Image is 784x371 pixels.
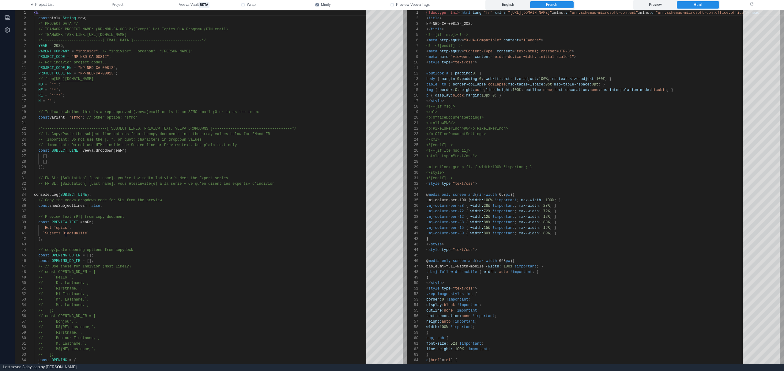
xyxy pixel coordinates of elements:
[38,22,78,26] span: /* PROJECT DATA */
[609,77,612,81] span: }
[407,27,418,32] div: 4
[428,55,437,59] span: meta
[506,82,508,87] span: ;
[407,10,418,16] div: 1
[437,77,439,81] span: {
[407,148,418,153] div: 26
[15,27,26,32] div: 4
[526,88,543,92] span: outline:
[552,88,554,92] span: ;
[508,82,545,87] span: mso-table-lspace:
[638,11,651,15] span: xmlns:
[38,127,149,131] span: /*-----------------------------[ SUBJECT LINES, PR
[38,149,49,153] span: const
[113,149,115,153] span: (
[146,143,239,147] span: line or Preview text. Use plain text only.
[15,104,26,109] div: 18
[651,88,667,92] span: bicubic
[15,148,26,153] div: 26
[65,115,67,120] span: =
[49,16,58,21] span: html
[259,127,296,131] span: ---------------*/
[38,138,149,142] span: // !important: Do not use the |, ", or quot; chara
[462,11,470,15] span: html
[484,11,492,15] span: "fr"
[450,60,453,65] span: =
[69,115,82,120] span: 'sfmc'
[407,170,418,176] div: 30
[488,82,506,87] span: collapse
[462,77,479,81] span: padding:
[481,77,484,81] span: ;
[407,137,418,142] div: 24
[38,27,149,32] span: // TEAMWORK PROJECT NAME: (NP-NBD-CA-00812)(Exempt
[554,82,592,87] span: mso-table-rspace:
[15,153,26,159] div: 27
[431,93,433,98] span: {
[49,93,62,98] span: `ʳ⁽ᵉ⁾`
[109,55,111,59] span: ;
[52,149,78,153] span: SUBJECT_LINE
[426,49,428,54] span: <
[15,54,26,60] div: 9
[596,77,605,81] span: 100%
[487,1,530,9] label: English
[552,82,554,87] span: ;
[426,104,455,109] span: <!--[if mso]>
[87,115,138,120] span: // other option: 'sfmc'
[49,88,58,92] span: `ᵐᵉ`
[407,82,418,87] div: 14
[592,82,598,87] span: 0pt
[15,120,26,126] div: 21
[38,132,149,136] span: // 1. Copy/Paste the subject line options from the
[407,21,418,27] div: 3
[63,44,65,48] span: ;
[58,88,60,92] span: ;
[257,110,259,114] span: x
[15,165,26,170] div: 29
[426,154,477,158] span: <style type="text/css">
[426,110,437,114] span: <xml>
[497,49,512,54] span: content
[15,159,26,165] div: 28
[38,33,87,37] span: // TEAMWORK TASK LINK:
[435,88,437,92] span: {
[550,11,552,15] span: "
[426,138,439,142] span: </xml>
[484,88,486,92] span: ;
[431,99,442,103] span: style
[481,11,484,15] span: =
[426,99,431,103] span: </
[38,77,54,81] span: // from
[459,88,475,92] span: height:
[49,115,65,120] span: variant
[247,2,256,8] span: Wrap
[462,38,464,43] span: =
[38,66,71,70] span: PROJECT_CODE_EN
[426,127,508,131] span: <o:PixelsPerInch>96</o:PixelsPerInch>
[552,11,565,15] span: xmlns:
[115,71,118,76] span: ;
[545,82,552,87] span: 0pt
[38,110,149,114] span: // Indicate whether this is a rep-approved (veeva)
[149,38,206,43] span: ------------------------*/
[15,137,26,142] div: 24
[407,142,418,148] div: 25
[481,93,490,98] span: 13px
[492,93,495,98] span: 0
[426,33,468,37] span: <!--[if !mso]><!-->
[521,38,541,43] span: "IE=edge"
[426,115,484,120] span: <o:OfficeDocumentSettings>
[38,93,43,98] span: RE
[543,88,552,92] span: none
[15,98,26,104] div: 17
[495,93,497,98] span: ;
[572,49,574,54] span: >
[455,71,473,76] span: padding:
[453,60,475,65] span: "text/css"
[479,71,481,76] span: }
[442,27,444,32] span: >
[426,132,486,136] span: </o:OfficeDocumentSettings>
[426,77,435,81] span: body
[407,38,418,43] div: 6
